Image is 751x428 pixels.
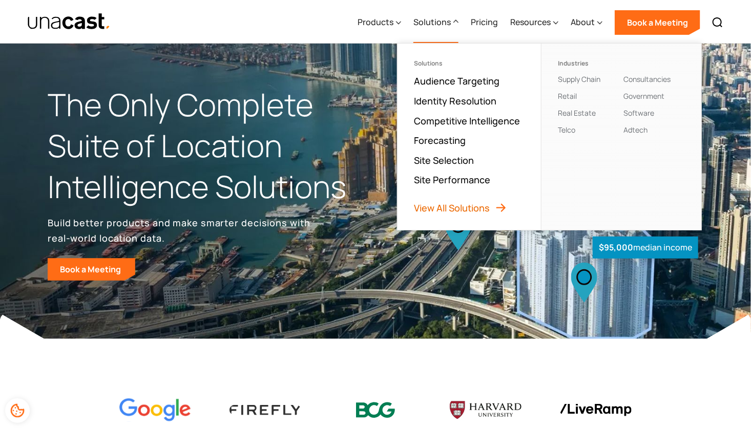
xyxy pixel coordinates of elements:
nav: Solutions [397,43,702,230]
a: Consultancies [623,74,671,84]
a: Retail [558,91,577,101]
a: Identity Resolution [414,95,496,107]
img: Firefly Advertising logo [230,405,301,415]
a: Book a Meeting [48,258,135,281]
img: liveramp logo [560,404,632,417]
a: Supply Chain [558,74,600,84]
div: Resources [510,16,551,28]
div: About [571,2,602,44]
a: Forecasting [414,134,466,146]
div: Solutions [413,2,458,44]
img: Google logo Color [119,398,191,422]
a: View All Solutions [414,202,507,214]
a: Adtech [623,125,648,135]
img: Unacast text logo [27,13,111,31]
img: Search icon [712,16,724,29]
div: Solutions [414,60,525,67]
div: median income [593,237,698,259]
a: Pricing [471,2,498,44]
a: Competitive Intelligence [414,115,520,127]
a: Software [623,108,654,118]
div: About [571,16,595,28]
a: Book a Meeting [615,10,700,35]
a: Site Selection [414,154,474,166]
a: Audience Targeting [414,75,499,87]
a: Real Estate [558,108,596,118]
h1: The Only Complete Suite of Location Intelligence Solutions [48,84,375,207]
div: Products [358,2,401,44]
div: Solutions [413,16,451,28]
div: Cookie Preferences [5,398,30,423]
div: Resources [510,2,558,44]
p: Build better products and make smarter decisions with real-world location data. [48,215,314,246]
div: Products [358,16,393,28]
a: Site Performance [414,174,490,186]
a: Government [623,91,664,101]
a: home [27,13,111,31]
img: BCG logo [340,396,411,425]
strong: $95,000 [599,242,633,253]
img: Harvard U logo [450,398,521,422]
div: Industries [558,60,619,67]
a: Telco [558,125,575,135]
